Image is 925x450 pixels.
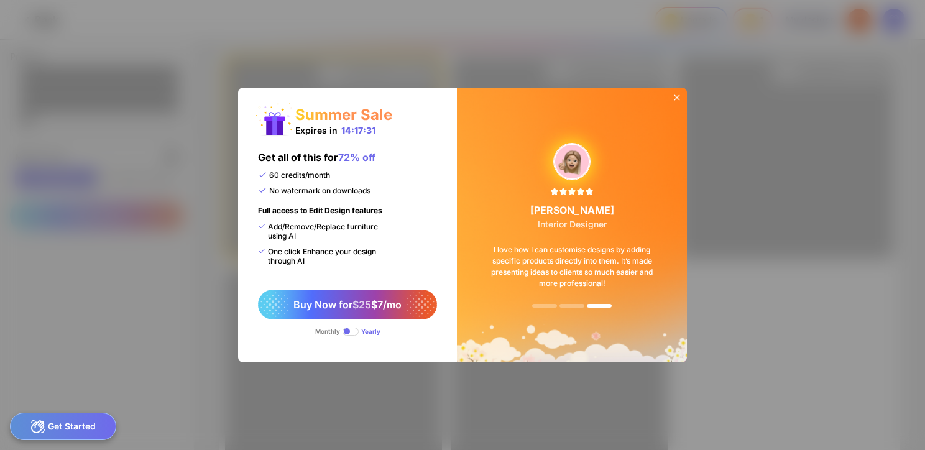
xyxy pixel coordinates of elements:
div: No watermark on downloads [258,186,370,195]
div: 14:17:31 [341,125,375,135]
div: I love how I can customise designs by adding specific products directly into them. It’s made pres... [472,229,671,304]
img: summerSaleBg.png [457,88,687,362]
div: Yearly [361,328,380,335]
div: Full access to Edit Design features [258,206,382,222]
span: 72% off [338,151,375,163]
div: Expires in [295,125,375,135]
div: Add/Remove/Replace furniture using AI [258,222,390,241]
div: 60 credits/month [258,170,330,180]
span: Interior Designer [538,219,607,229]
span: Buy Now for $7/mo [293,298,402,311]
div: Get all of this for [258,151,375,170]
img: upgradeReviewAvtar-1.png [554,144,590,180]
div: Monthly [315,328,340,335]
div: One click Enhance your design through AI [258,247,390,265]
div: [PERSON_NAME] [530,204,614,229]
div: Get Started [10,413,116,440]
span: $25 [352,298,371,311]
div: Summer Sale [295,106,392,124]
